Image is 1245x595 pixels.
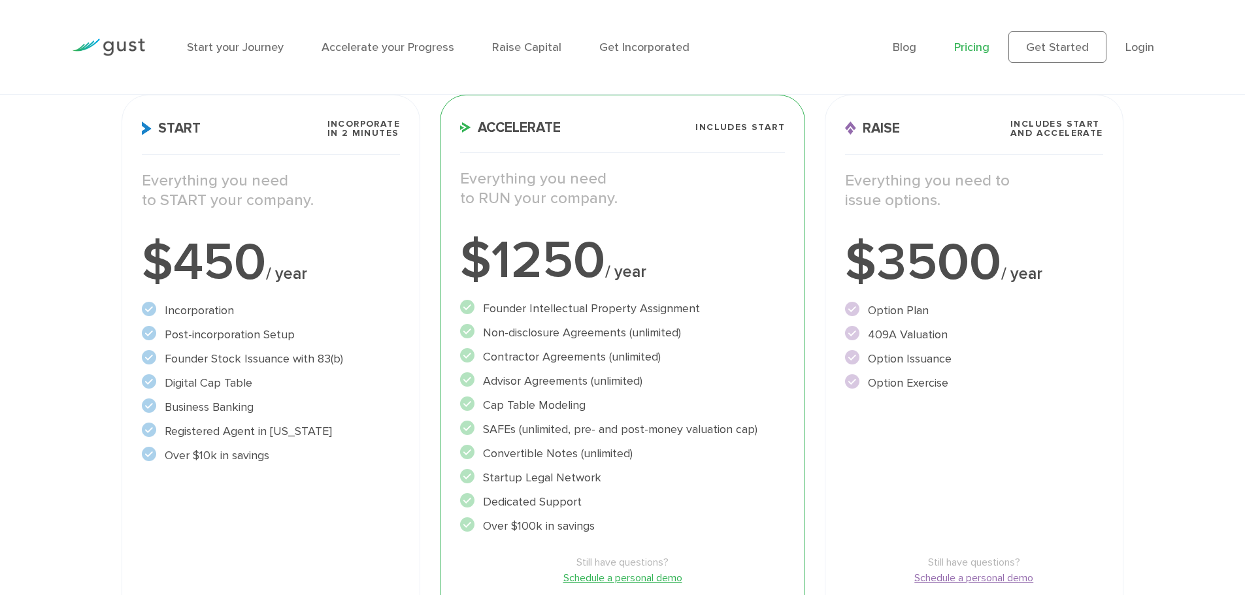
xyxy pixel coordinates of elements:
[695,123,785,132] span: Includes START
[1010,120,1103,138] span: Includes START and ACCELERATE
[460,372,785,390] li: Advisor Agreements (unlimited)
[1001,264,1042,283] span: / year
[72,39,145,56] img: Gust Logo
[142,374,400,392] li: Digital Cap Table
[460,469,785,487] li: Startup Legal Network
[142,121,201,135] span: Start
[460,555,785,570] span: Still have questions?
[142,447,400,464] li: Over $10k in savings
[460,517,785,535] li: Over $100k in savings
[142,350,400,368] li: Founder Stock Issuance with 83(b)
[460,122,471,133] img: Accelerate Icon
[845,302,1103,319] li: Option Plan
[845,236,1103,289] div: $3500
[142,236,400,289] div: $450
[954,40,989,54] a: Pricing
[460,234,785,287] div: $1250
[845,326,1103,344] li: 409A Valuation
[460,169,785,208] p: Everything you need to RUN your company.
[460,421,785,438] li: SAFEs (unlimited, pre- and post-money valuation cap)
[605,262,646,281] span: / year
[460,348,785,366] li: Contractor Agreements (unlimited)
[599,40,689,54] a: Get Incorporated
[1125,40,1154,54] a: Login
[893,40,916,54] a: Blog
[460,396,785,414] li: Cap Table Modeling
[142,326,400,344] li: Post-incorporation Setup
[1008,31,1106,63] a: Get Started
[142,121,152,135] img: Start Icon X2
[460,300,785,317] li: Founder Intellectual Property Assignment
[142,423,400,440] li: Registered Agent in [US_STATE]
[322,40,454,54] a: Accelerate your Progress
[142,302,400,319] li: Incorporation
[460,121,561,135] span: Accelerate
[142,398,400,416] li: Business Banking
[266,264,307,283] span: / year
[142,171,400,210] p: Everything you need to START your company.
[460,324,785,342] li: Non-disclosure Agreements (unlimited)
[845,570,1103,586] a: Schedule a personal demo
[460,493,785,511] li: Dedicated Support
[460,570,785,586] a: Schedule a personal demo
[327,120,400,138] span: Incorporate in 2 Minutes
[845,555,1103,570] span: Still have questions?
[187,40,284,54] a: Start your Journey
[845,121,856,135] img: Raise Icon
[845,374,1103,392] li: Option Exercise
[492,40,561,54] a: Raise Capital
[845,350,1103,368] li: Option Issuance
[845,121,900,135] span: Raise
[460,445,785,462] li: Convertible Notes (unlimited)
[845,171,1103,210] p: Everything you need to issue options.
